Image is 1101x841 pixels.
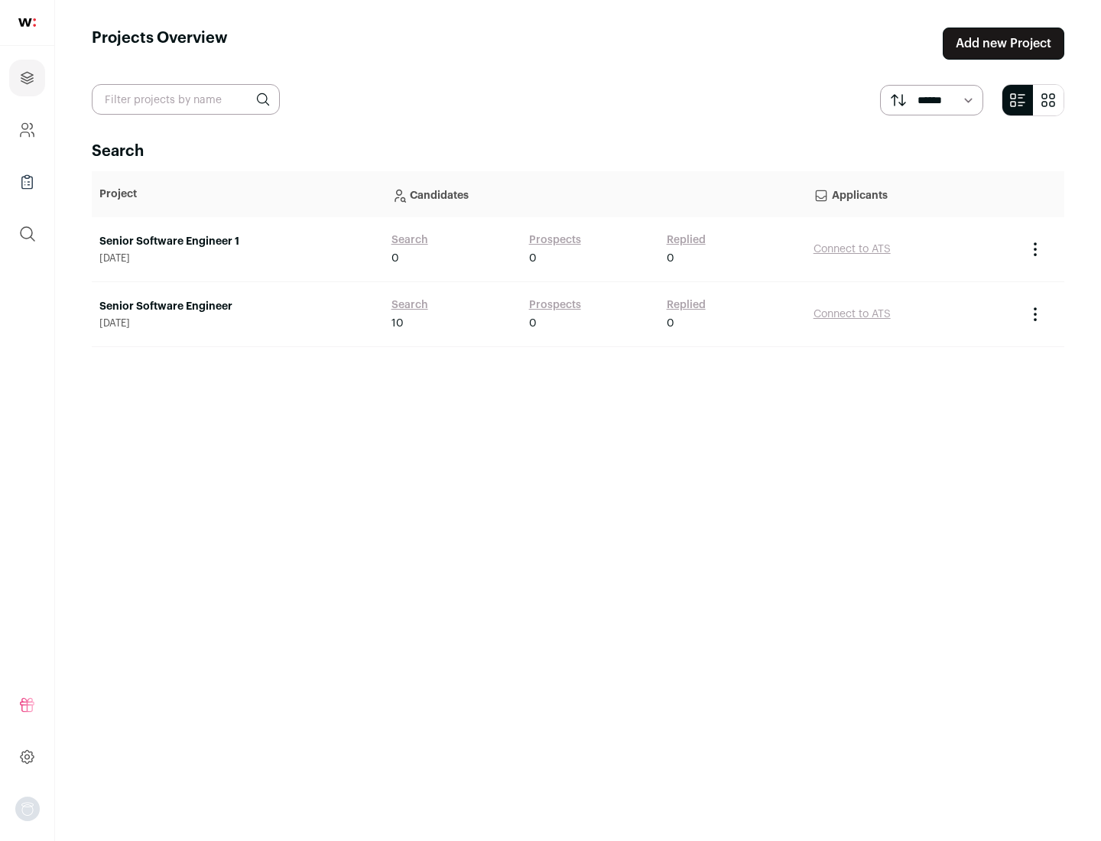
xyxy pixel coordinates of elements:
[391,232,428,248] a: Search
[391,179,798,209] p: Candidates
[99,234,376,249] a: Senior Software Engineer 1
[1026,240,1044,258] button: Project Actions
[92,141,1064,162] h2: Search
[99,187,376,202] p: Project
[9,112,45,148] a: Company and ATS Settings
[391,297,428,313] a: Search
[667,316,674,331] span: 0
[529,232,581,248] a: Prospects
[529,251,537,266] span: 0
[814,244,891,255] a: Connect to ATS
[391,316,404,331] span: 10
[529,316,537,331] span: 0
[15,797,40,821] button: Open dropdown
[99,299,376,314] a: Senior Software Engineer
[667,232,706,248] a: Replied
[667,251,674,266] span: 0
[814,309,891,320] a: Connect to ATS
[9,60,45,96] a: Projects
[943,28,1064,60] a: Add new Project
[9,164,45,200] a: Company Lists
[99,317,376,330] span: [DATE]
[92,28,228,60] h1: Projects Overview
[814,179,1011,209] p: Applicants
[18,18,36,27] img: wellfound-shorthand-0d5821cbd27db2630d0214b213865d53afaa358527fdda9d0ea32b1df1b89c2c.svg
[667,297,706,313] a: Replied
[1026,305,1044,323] button: Project Actions
[15,797,40,821] img: nopic.png
[99,252,376,265] span: [DATE]
[529,297,581,313] a: Prospects
[391,251,399,266] span: 0
[92,84,280,115] input: Filter projects by name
